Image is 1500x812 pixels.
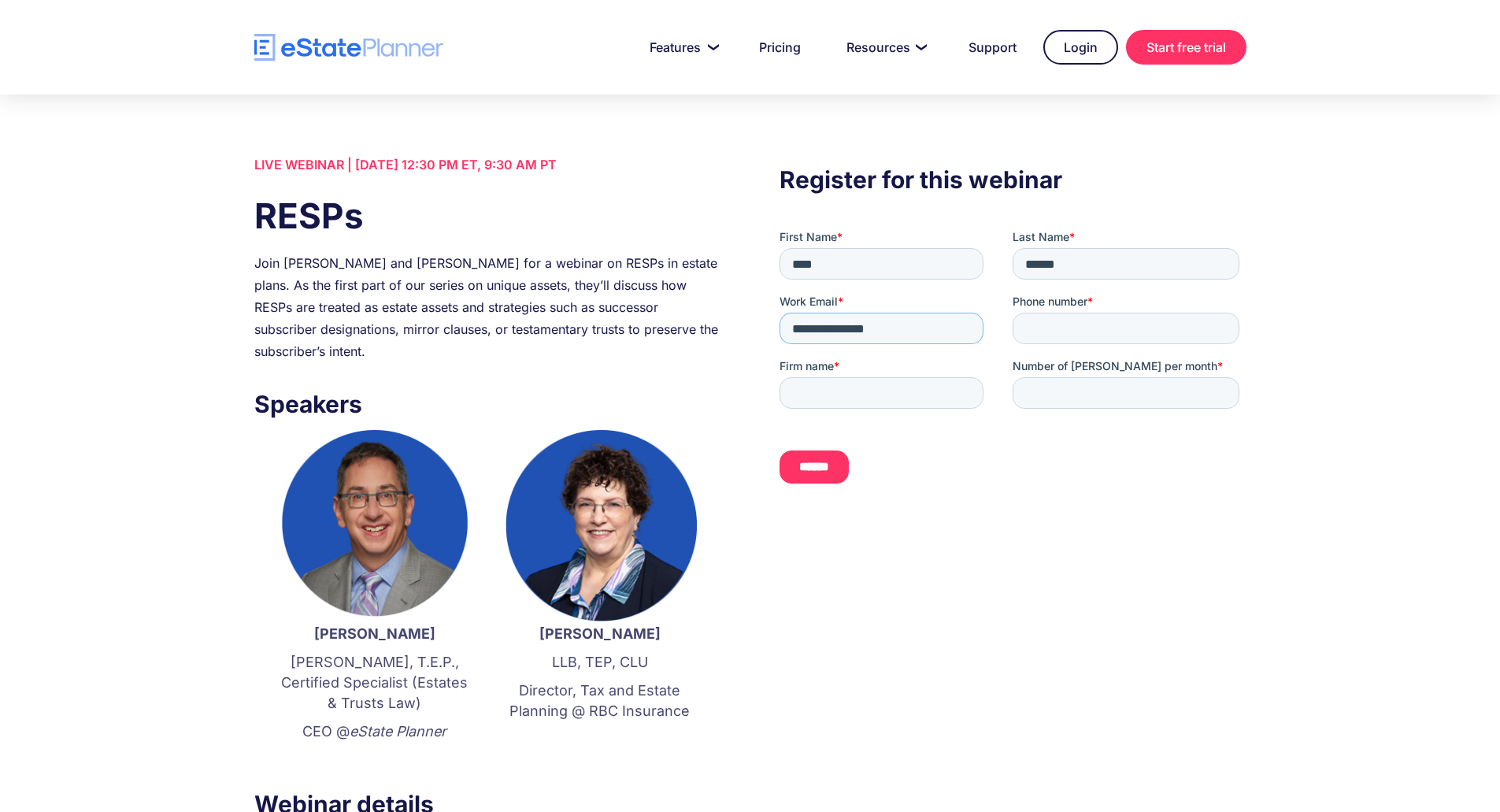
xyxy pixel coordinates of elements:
h1: RESPs [254,191,720,240]
a: Start free trial [1126,30,1246,65]
div: Join [PERSON_NAME] and [PERSON_NAME] for a webinar on RESPs in estate plans. As the first part of... [254,252,720,362]
strong: [PERSON_NAME] [314,625,435,642]
p: [PERSON_NAME], T.E.P., Certified Specialist (Estates & Trusts Law) [278,652,472,714]
h3: Register for this webinar [780,161,1246,198]
a: Login [1043,30,1118,65]
p: CEO @ [278,721,472,742]
p: Director, Tax and Estate Planning @ RBC Insurance [503,680,697,721]
a: Features [631,32,732,63]
div: LIVE WEBINAR | [DATE] 12:30 PM ET, 9:30 AM PT [254,154,720,176]
strong: [PERSON_NAME] [539,625,661,642]
p: LLB, TEP, CLU [503,652,697,673]
a: Support [950,32,1035,63]
h3: Speakers [254,386,720,422]
iframe: Form 0 [780,229,1246,511]
a: Resources [828,32,942,63]
a: home [254,34,443,61]
em: eState Planner [350,723,446,740]
p: ‍ [278,750,472,770]
p: ‍ [503,729,697,750]
a: Pricing [740,32,820,63]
